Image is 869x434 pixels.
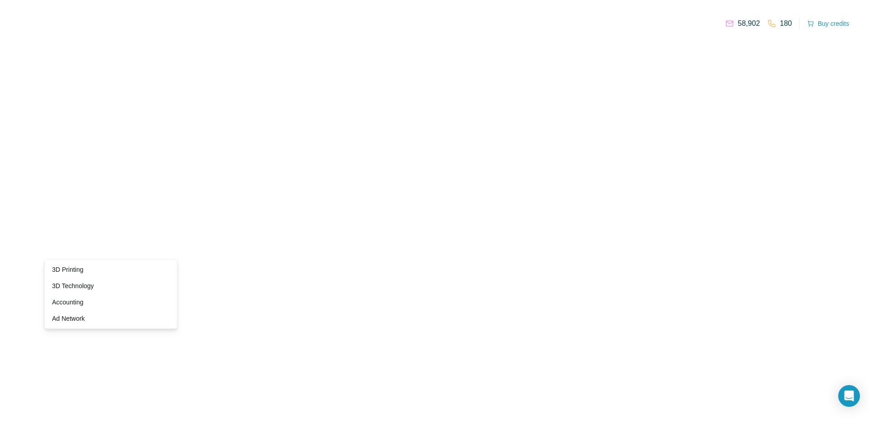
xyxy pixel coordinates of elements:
[52,281,94,290] p: 3D Technology
[838,385,860,407] div: Open Intercom Messenger
[780,18,792,29] p: 180
[52,298,83,307] p: Accounting
[52,265,83,274] p: 3D Printing
[807,17,849,30] button: Buy credits
[52,314,85,323] p: Ad Network
[738,18,760,29] p: 58,902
